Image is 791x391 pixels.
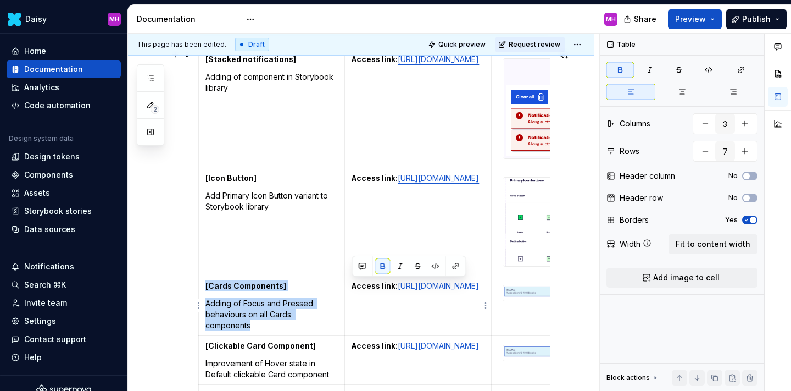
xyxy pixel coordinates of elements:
button: Search ⌘K [7,276,121,294]
div: Invite team [24,298,67,309]
div: Documentation [137,14,241,25]
span: Preview [675,14,706,25]
a: Invite team [7,294,121,312]
button: Contact support [7,331,121,348]
strong: [Cards Components] [205,281,286,290]
strong: Access link: [352,173,398,183]
div: Header row [620,192,663,203]
a: Documentation [7,60,121,78]
span: Quick preview [438,40,486,49]
button: Share [618,9,664,29]
div: Design system data [9,134,74,143]
div: Contact support [24,334,86,345]
a: Analytics [7,79,121,96]
div: MH [109,15,119,24]
strong: Access link: [352,341,398,350]
div: Search ⌘K [24,279,66,290]
button: Publish [726,9,787,29]
span: Request review [509,40,560,49]
div: Width [620,239,640,250]
div: Draft [235,38,269,51]
div: Daisy [25,14,47,25]
div: Home [24,46,46,57]
strong: Access link: [352,54,398,64]
button: Notifications [7,258,121,276]
button: DaisyMH [2,7,125,31]
a: Data sources [7,221,121,238]
p: Adding of component in Storybook library [205,71,338,93]
div: Assets [24,188,50,199]
div: Columns [620,118,650,129]
span: Share [634,14,656,25]
img: c82fe3ca-f767-4fb8-811a-988369aace62.png [503,285,626,301]
div: Code automation [24,100,91,111]
p: Add Primary Icon Button variant to Storybook library [205,190,338,212]
a: Design tokens [7,148,121,166]
a: [URL][DOMAIN_NAME] [398,281,479,290]
a: [URL][DOMAIN_NAME] [398,54,479,64]
img: d232edce-5058-427d-94d0-62d33819381a.png [503,59,626,158]
label: No [728,172,738,180]
p: Adding of Focus and Pressed behaviours on all Cards components [205,298,338,331]
span: Fit to content width [676,239,750,250]
div: Borders [620,214,649,225]
div: Help [24,352,42,363]
div: Data sources [24,224,75,235]
div: Notifications [24,261,74,272]
strong: Access link: [352,281,398,290]
a: Settings [7,312,121,330]
a: Components [7,166,121,184]
span: Add image to cell [653,272,720,283]
div: MH [606,15,616,24]
div: Analytics [24,82,59,93]
button: Fit to content width [669,234,757,254]
img: ece411b1-a651-412c-9df5-1a2c4ec14cb0.png [503,178,626,266]
strong: [Stacked notifications] [205,54,296,64]
label: No [728,194,738,202]
div: Storybook stories [24,206,92,217]
span: 2 [151,105,159,114]
img: da82dd4d-eb00-4253-b57a-89c51c5a7d08.png [503,345,626,361]
div: Settings [24,316,56,327]
a: Home [7,42,121,60]
label: Yes [725,216,738,224]
div: Documentation [24,64,83,75]
button: Help [7,349,121,366]
a: Code automation [7,97,121,114]
span: This page has been edited. [137,40,226,49]
button: Request review [495,37,565,52]
div: Header column [620,170,675,181]
a: [URL][DOMAIN_NAME] [398,173,479,183]
strong: [Clickable Card Component] [205,341,316,350]
button: Quick preview [425,37,491,52]
button: Preview [668,9,722,29]
a: Assets [7,184,121,202]
p: Improvement of Hover state in Default clickable Card component [205,358,338,380]
img: 8442b5b3-d95e-456d-8131-d61e917d6403.png [8,13,21,26]
strong: [Icon Button] [205,173,257,183]
div: Design tokens [24,151,80,162]
a: [URL][DOMAIN_NAME] [398,341,479,350]
a: Storybook stories [7,202,121,220]
span: Publish [742,14,771,25]
div: Rows [620,146,639,157]
div: Block actions [606,370,660,386]
button: Add image to cell [606,268,757,288]
div: Components [24,169,73,180]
